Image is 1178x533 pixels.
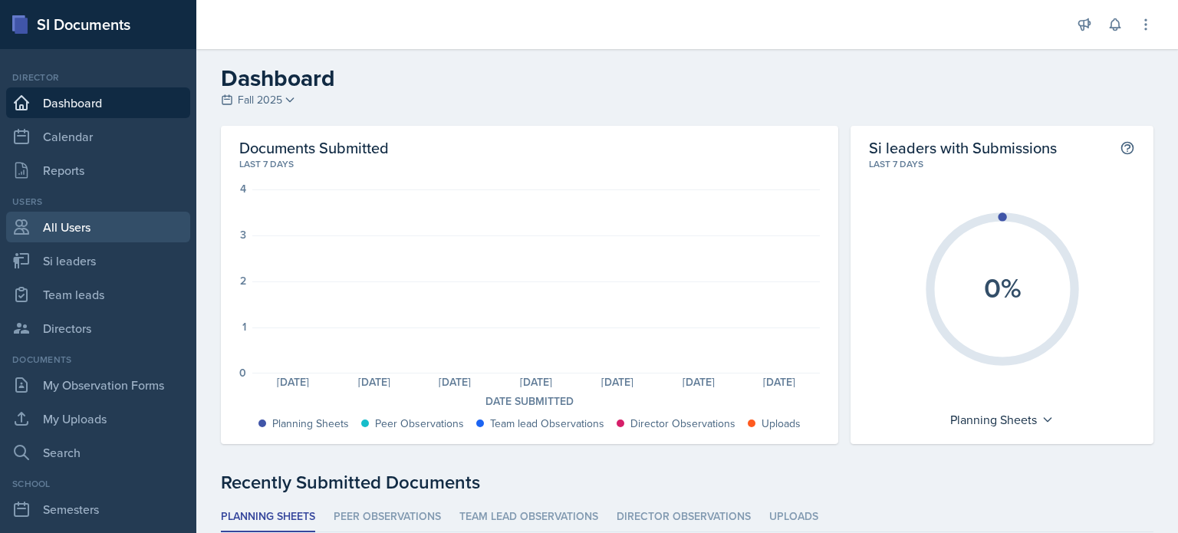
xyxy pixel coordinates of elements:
[6,87,190,118] a: Dashboard
[6,212,190,242] a: All Users
[983,268,1021,308] text: 0%
[272,416,349,432] div: Planning Sheets
[252,377,334,387] div: [DATE]
[739,377,821,387] div: [DATE]
[762,416,801,432] div: Uploads
[6,353,190,367] div: Documents
[6,403,190,434] a: My Uploads
[240,229,246,240] div: 3
[869,138,1057,157] h2: Si leaders with Submissions
[658,377,739,387] div: [DATE]
[334,377,415,387] div: [DATE]
[617,502,751,532] li: Director Observations
[239,157,820,171] div: Last 7 days
[6,195,190,209] div: Users
[6,279,190,310] a: Team leads
[495,377,577,387] div: [DATE]
[221,502,315,532] li: Planning Sheets
[6,494,190,525] a: Semesters
[6,477,190,491] div: School
[490,416,604,432] div: Team lead Observations
[221,469,1153,496] div: Recently Submitted Documents
[221,64,1153,92] h2: Dashboard
[240,183,246,194] div: 4
[415,377,496,387] div: [DATE]
[869,157,1135,171] div: Last 7 days
[334,502,441,532] li: Peer Observations
[6,313,190,344] a: Directors
[375,416,464,432] div: Peer Observations
[239,393,820,410] div: Date Submitted
[459,502,598,532] li: Team lead Observations
[6,71,190,84] div: Director
[630,416,735,432] div: Director Observations
[6,370,190,400] a: My Observation Forms
[577,377,658,387] div: [DATE]
[239,138,820,157] h2: Documents Submitted
[240,275,246,286] div: 2
[238,92,282,108] span: Fall 2025
[6,155,190,186] a: Reports
[6,121,190,152] a: Calendar
[239,367,246,378] div: 0
[769,502,818,532] li: Uploads
[943,407,1061,432] div: Planning Sheets
[6,245,190,276] a: Si leaders
[242,321,246,332] div: 1
[6,437,190,468] a: Search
